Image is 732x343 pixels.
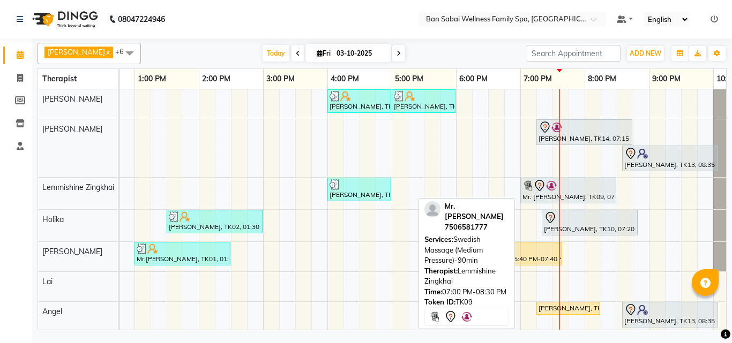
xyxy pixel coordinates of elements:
div: [PERSON_NAME], TK05, 04:00 PM-05:00 PM, Thai/Dry/Sports Massage(Strong Pressure-60min) [328,91,390,111]
span: [PERSON_NAME] [42,247,102,256]
button: ADD NEW [627,46,664,61]
span: Today [263,45,289,62]
span: Token ID: [424,298,455,306]
a: x [105,48,110,56]
div: Mr.[PERSON_NAME], TK01, 01:00 PM-02:30 PM, Swedish Massage (Medium Pressure)-90min [136,243,229,264]
b: 08047224946 [118,4,165,34]
div: 07:00 PM-08:30 PM [424,287,509,298]
a: 1:00 PM [135,71,169,87]
a: 2:00 PM [199,71,233,87]
div: [PERSON_NAME], TK13, 08:35 PM-10:05 PM, Deep Tissue Massage (Strong Pressure)-3500 [623,303,717,326]
span: Therapist [42,74,77,83]
span: Holika [42,215,64,224]
span: Lemmishine Zingkhai [42,182,114,192]
span: Fri [314,49,333,57]
a: 4:00 PM [328,71,362,87]
div: Mr. [PERSON_NAME], TK09, 07:00 PM-08:30 PM, Swedish Massage (Medium Pressure)-90min [521,179,615,202]
div: [PERSON_NAME], TK14, 07:15 PM-08:45 PM, Deep Tissue Massage (Strong Pressure)-3500 [537,121,631,143]
span: +6 [115,47,132,56]
a: 7:00 PM [521,71,555,87]
input: Search Appointment [527,45,621,62]
span: Services: [424,235,453,243]
div: [PERSON_NAME], TK02, 01:30 PM-03:00 PM, Deep Tissue Massage (Strong Pressure)-3500 [168,211,262,232]
span: [PERSON_NAME] [48,48,105,56]
span: [PERSON_NAME] [42,94,102,104]
div: Lemmishine Zingkhai [424,266,509,287]
span: Lai [42,277,53,286]
div: TK09 [424,297,509,308]
a: 5:00 PM [392,71,426,87]
img: logo [27,4,101,34]
img: profile [424,201,440,217]
div: 7506581777 [445,222,509,233]
span: Swedish Massage (Medium Pressure)-90min [424,235,483,264]
div: [PERSON_NAME], TK10, 07:20 PM-08:50 PM, Deep Tissue Massage (Strong Pressure)-3500 [543,211,637,234]
div: [PERSON_NAME], TK13, 08:35 PM-10:05 PM, Deep Tissue Massage (Strong Pressure)-3500 [623,147,717,170]
span: Angel [42,307,62,316]
a: 9:00 PM [649,71,683,87]
input: 2025-10-03 [333,45,387,62]
div: [PERSON_NAME], TK04, 07:15 PM-08:15 PM, Balinese Massage (Medium to Strong Pressure)2500 [537,303,599,313]
span: Time: [424,287,442,296]
span: ADD NEW [630,49,661,57]
span: Mr. [PERSON_NAME] [445,202,504,221]
a: 3:00 PM [264,71,297,87]
span: Therapist: [424,266,458,275]
span: [PERSON_NAME] [42,124,102,134]
a: 6:00 PM [457,71,490,87]
div: [PERSON_NAME], TK03, 04:00 PM-05:00 PM, Deep Tissue Massage (Strong Pressure)-2500 [328,179,390,200]
a: 8:00 PM [585,71,619,87]
div: [PERSON_NAME], TK05, 05:00 PM-06:00 PM, Aroma Oil massage (Light Pressure)/2500 [393,91,454,111]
